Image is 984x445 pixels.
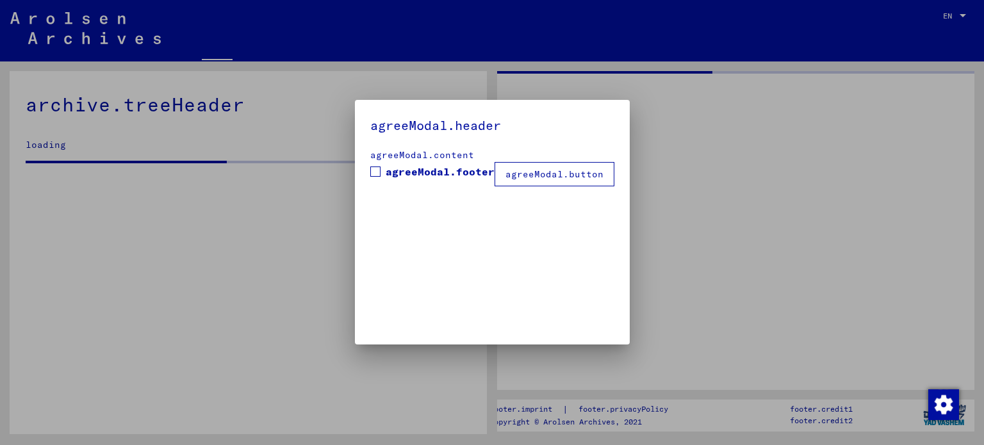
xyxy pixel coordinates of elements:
[928,389,958,419] div: Change consent
[370,115,614,136] h5: agreeModal.header
[495,162,614,186] button: agreeModal.button
[928,389,959,420] img: Change consent
[386,164,495,179] span: agreeModal.footer
[370,149,614,162] div: agreeModal.content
